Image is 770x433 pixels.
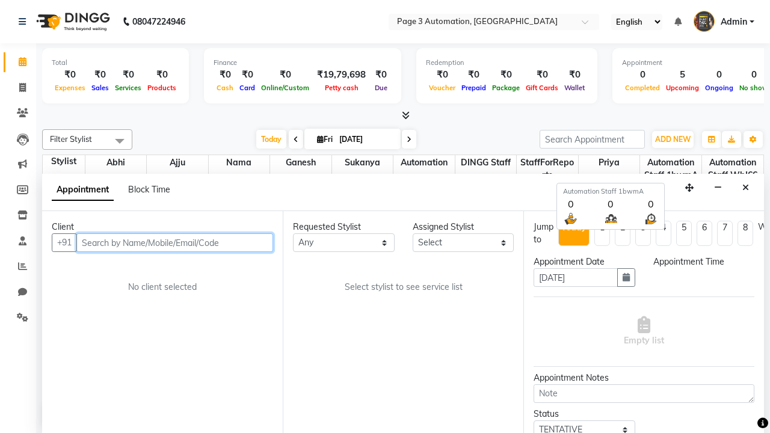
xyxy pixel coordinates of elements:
span: Petty cash [322,84,362,92]
img: queue.png [603,211,618,226]
div: No client selected [81,281,244,293]
span: Ganesh [270,155,331,170]
span: Sales [88,84,112,92]
span: Due [372,84,390,92]
span: Completed [622,84,663,92]
span: Automation [393,155,455,170]
input: 2025-10-03 [336,131,396,149]
div: Requested Stylist [293,221,395,233]
div: Client [52,221,273,233]
img: logo [31,5,113,38]
input: Search by Name/Mobile/Email/Code [76,233,273,252]
div: Stylist [43,155,85,168]
span: Block Time [128,184,170,195]
span: Voucher [426,84,458,92]
span: Prepaid [458,84,489,92]
li: 4 [656,221,671,246]
input: yyyy-mm-dd [534,268,618,287]
li: 1 [594,221,610,246]
span: Ongoing [702,84,736,92]
div: 0 [702,68,736,82]
span: Automation Staff WhJ66 [702,155,763,183]
button: ADD NEW [652,131,694,148]
div: Jump to [534,221,553,246]
span: Automation Staff 1bwmA [640,155,701,183]
img: Admin [694,11,715,32]
div: ₹0 [214,68,236,82]
span: Today [256,130,286,149]
div: ₹0 [236,68,258,82]
button: +91 [52,233,77,252]
div: Finance [214,58,392,68]
div: ₹0 [458,68,489,82]
div: ₹0 [88,68,112,82]
span: Cash [214,84,236,92]
div: 0 [622,68,663,82]
span: Filter Stylist [50,134,92,144]
span: Fri [314,135,336,144]
span: Empty list [624,316,664,347]
span: Card [236,84,258,92]
div: ₹0 [426,68,458,82]
li: 6 [697,221,712,246]
div: Assigned Stylist [413,221,514,233]
span: Sukanya [332,155,393,170]
li: 3 [635,221,651,246]
div: Redemption [426,58,588,68]
li: 7 [717,221,733,246]
span: Appointment [52,179,114,201]
div: Appointment Notes [534,372,754,384]
span: Expenses [52,84,88,92]
div: 5 [663,68,702,82]
div: Appointment Date [534,256,635,268]
span: Services [112,84,144,92]
li: 8 [738,221,753,246]
div: 0 [603,197,618,211]
div: 0 [563,197,578,211]
span: StaffForReports [517,155,578,183]
span: Abhi [85,155,147,170]
span: DINGG Staff [455,155,517,170]
div: Status [534,408,635,420]
span: Select stylist to see service list [345,281,463,293]
div: 0 [643,197,658,211]
div: ₹0 [489,68,523,82]
input: Search Appointment [540,130,645,149]
span: Priya [579,155,640,170]
span: Upcoming [663,84,702,92]
div: ₹0 [371,68,392,82]
button: Close [737,179,754,197]
div: ₹0 [561,68,588,82]
b: 08047224946 [132,5,185,38]
div: Appointment Time [653,256,755,268]
span: Online/Custom [258,84,312,92]
div: ₹0 [144,68,179,82]
img: serve.png [563,211,578,226]
span: Ajju [147,155,208,170]
div: ₹0 [258,68,312,82]
span: Wallet [561,84,588,92]
div: ₹0 [112,68,144,82]
span: Products [144,84,179,92]
div: Total [52,58,179,68]
div: ₹0 [523,68,561,82]
div: Automation Staff 1bwmA [563,186,658,197]
div: ₹0 [52,68,88,82]
img: wait_time.png [643,211,658,226]
span: Package [489,84,523,92]
span: Admin [721,16,747,28]
li: 2 [615,221,630,246]
span: Gift Cards [523,84,561,92]
span: ADD NEW [655,135,691,144]
div: ₹19,79,698 [312,68,371,82]
li: 5 [676,221,692,246]
span: Nama [209,155,270,170]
